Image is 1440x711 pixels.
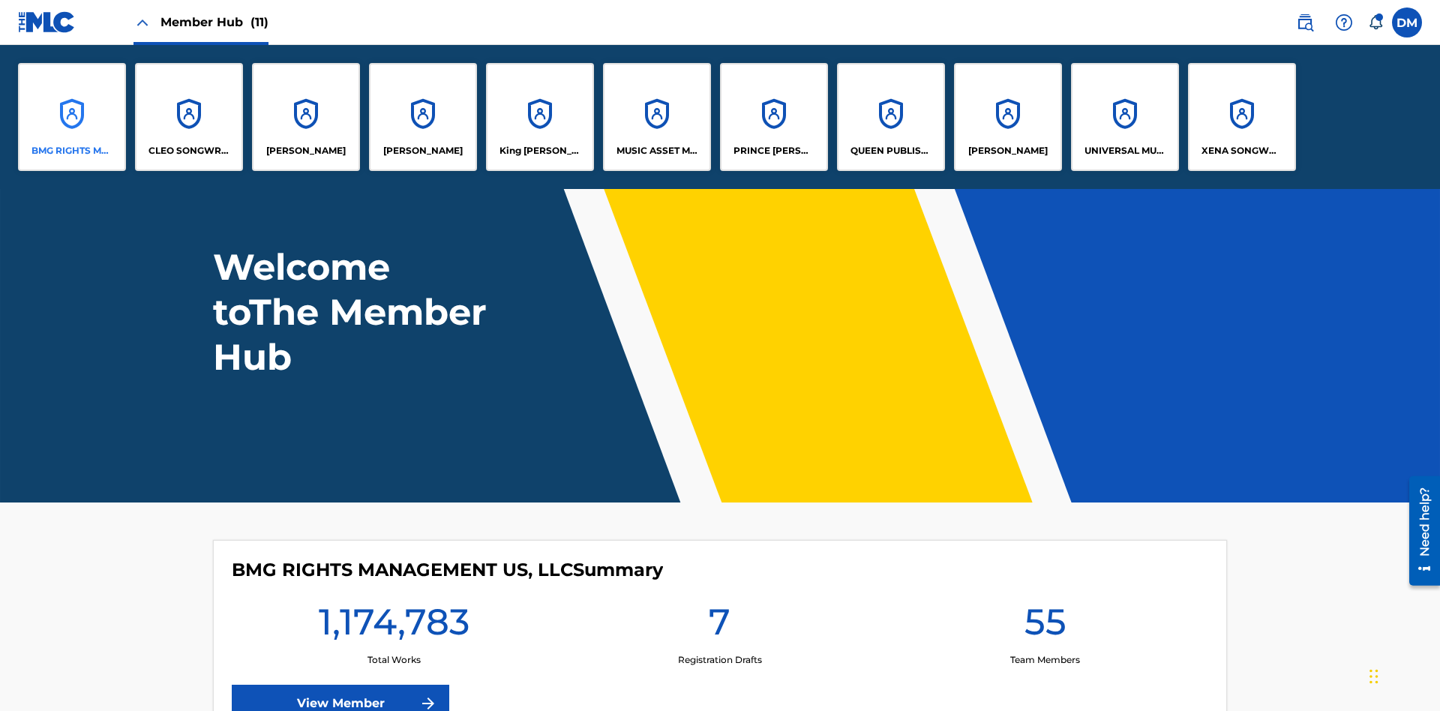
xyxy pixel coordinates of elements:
p: Team Members [1010,653,1080,667]
a: AccountsBMG RIGHTS MANAGEMENT US, LLC [18,63,126,171]
img: Close [133,13,151,31]
p: EYAMA MCSINGER [383,144,463,157]
img: search [1296,13,1314,31]
p: King McTesterson [499,144,581,157]
p: MUSIC ASSET MANAGEMENT (MAM) [616,144,698,157]
p: XENA SONGWRITER [1201,144,1283,157]
iframe: Resource Center [1398,470,1440,593]
img: help [1335,13,1353,31]
p: RONALD MCTESTERSON [968,144,1048,157]
p: CLEO SONGWRITER [148,144,230,157]
span: (11) [250,15,268,29]
a: Public Search [1290,7,1320,37]
p: Total Works [367,653,421,667]
span: Member Hub [160,13,268,31]
p: PRINCE MCTESTERSON [733,144,815,157]
a: AccountsXENA SONGWRITER [1188,63,1296,171]
a: Accounts[PERSON_NAME] [369,63,477,171]
p: QUEEN PUBLISHA [850,144,932,157]
a: AccountsUNIVERSAL MUSIC PUB GROUP [1071,63,1179,171]
h1: 1,174,783 [319,599,469,653]
div: Drag [1369,654,1378,699]
p: UNIVERSAL MUSIC PUB GROUP [1084,144,1166,157]
h1: Welcome to The Member Hub [213,244,493,379]
a: AccountsCLEO SONGWRITER [135,63,243,171]
h1: 55 [1024,599,1066,653]
a: Accounts[PERSON_NAME] [954,63,1062,171]
p: ELVIS COSTELLO [266,144,346,157]
p: BMG RIGHTS MANAGEMENT US, LLC [31,144,113,157]
a: AccountsMUSIC ASSET MANAGEMENT (MAM) [603,63,711,171]
a: AccountsQUEEN PUBLISHA [837,63,945,171]
a: AccountsPRINCE [PERSON_NAME] [720,63,828,171]
a: AccountsKing [PERSON_NAME] [486,63,594,171]
a: Accounts[PERSON_NAME] [252,63,360,171]
p: Registration Drafts [678,653,762,667]
h1: 7 [709,599,730,653]
img: MLC Logo [18,11,76,33]
iframe: Chat Widget [1365,639,1440,711]
div: Help [1329,7,1359,37]
div: User Menu [1392,7,1422,37]
div: Notifications [1368,15,1383,30]
h4: BMG RIGHTS MANAGEMENT US, LLC [232,559,663,581]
